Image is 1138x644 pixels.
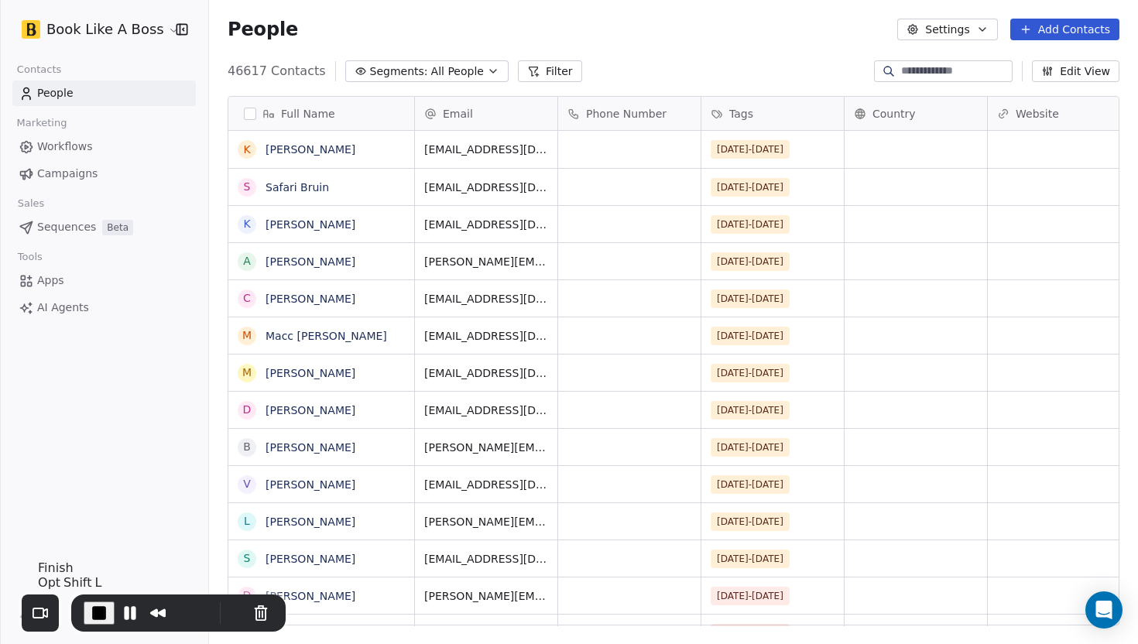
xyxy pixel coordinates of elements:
div: grid [228,131,415,626]
span: 46617 Contacts [228,62,326,80]
span: [EMAIL_ADDRESS][DOMAIN_NAME] [424,180,548,195]
span: [PERSON_NAME][EMAIL_ADDRESS][DOMAIN_NAME] [424,514,548,529]
span: [DATE]-[DATE] [711,512,790,531]
span: People [37,85,74,101]
div: K [243,142,250,158]
button: Filter [518,60,582,82]
span: Segments: [370,63,428,80]
div: D [243,587,252,604]
span: [PERSON_NAME][EMAIL_ADDRESS][DOMAIN_NAME] [424,440,548,455]
div: Email [415,97,557,130]
span: Sales [11,192,51,215]
span: Phone Number [586,106,667,122]
div: K [243,216,250,232]
span: [EMAIL_ADDRESS][DOMAIN_NAME] [424,625,548,641]
a: Workflows [12,134,196,159]
div: Country [845,97,987,130]
a: [PERSON_NAME] [266,590,355,602]
button: Edit View [1032,60,1119,82]
a: [PERSON_NAME] [266,255,355,268]
span: [DATE]-[DATE] [711,475,790,494]
span: [EMAIL_ADDRESS][DOMAIN_NAME] [424,291,548,307]
div: B [243,439,251,455]
div: Open Intercom Messenger [1085,591,1123,629]
span: Beta [102,220,133,235]
a: [PERSON_NAME] [266,478,355,491]
button: Add Contacts [1010,19,1119,40]
span: [DATE]-[DATE] [711,327,790,345]
div: A [243,253,251,269]
span: [EMAIL_ADDRESS][DOMAIN_NAME] [424,142,548,157]
span: Workflows [37,139,93,155]
span: [DATE]-[DATE] [711,140,790,159]
button: Settings [897,19,997,40]
span: Sequences [37,219,96,235]
div: S [244,179,251,195]
span: Full Name [281,106,335,122]
div: Tags [701,97,844,130]
span: [EMAIL_ADDRESS][DOMAIN_NAME] [424,217,548,232]
span: Country [872,106,916,122]
div: M [242,365,252,381]
a: [PERSON_NAME] [266,553,355,565]
div: V [243,476,251,492]
span: [DATE]-[DATE] [711,215,790,234]
span: [DATE]-[DATE] [711,289,790,308]
a: Campaigns [12,161,196,187]
span: Tools [11,245,49,269]
span: [EMAIL_ADDRESS][DOMAIN_NAME] [424,477,548,492]
span: Contacts [10,58,68,81]
a: [PERSON_NAME] [266,516,355,528]
div: Full Name [228,97,414,130]
div: C [243,290,251,307]
a: [PERSON_NAME] [266,293,355,305]
a: [PERSON_NAME] [266,218,355,231]
div: D [243,402,252,418]
a: AI Agents [12,295,196,320]
span: Book Like A Boss [46,19,164,39]
span: [DATE]-[DATE] [711,624,790,642]
div: Phone Number [558,97,701,130]
span: [DATE]-[DATE] [711,401,790,420]
div: S [244,550,251,567]
span: Website [1016,106,1059,122]
a: People [12,80,196,106]
span: [DATE]-[DATE] [711,252,790,271]
span: [DATE]-[DATE] [711,587,790,605]
span: [DATE]-[DATE] [711,178,790,197]
span: People [228,18,298,41]
div: Website [988,97,1130,130]
span: Campaigns [37,166,98,182]
span: [PERSON_NAME][EMAIL_ADDRESS][DOMAIN_NAME] [424,254,548,269]
a: SequencesBeta [12,214,196,240]
div: L [244,513,250,529]
span: [EMAIL_ADDRESS][DOMAIN_NAME] [424,328,548,344]
a: [PERSON_NAME] [266,404,355,416]
span: [PERSON_NAME][EMAIL_ADDRESS][PERSON_NAME][DOMAIN_NAME] [424,588,548,604]
div: M [242,327,252,344]
img: in-Profile_black_on_yellow.jpg [22,20,40,39]
span: AI Agents [37,300,89,316]
a: Safari Bruin [266,181,329,194]
span: Email [443,106,473,122]
a: [PERSON_NAME] [266,441,355,454]
a: [PERSON_NAME] [266,143,355,156]
a: Macc [PERSON_NAME] [266,330,387,342]
a: Apps [12,268,196,293]
button: Book Like A Boss [19,16,165,43]
span: Apps [37,272,64,289]
span: [EMAIL_ADDRESS][DOMAIN_NAME] [424,402,548,418]
span: [DATE]-[DATE] [711,438,790,457]
span: All People [431,63,484,80]
span: Marketing [10,111,74,135]
a: [PERSON_NAME] [266,367,355,379]
span: [EMAIL_ADDRESS][DOMAIN_NAME] [424,365,548,381]
span: [EMAIL_ADDRESS][DOMAIN_NAME] [424,551,548,567]
span: [DATE]-[DATE] [711,364,790,382]
span: [DATE]-[DATE] [711,550,790,568]
span: Tags [729,106,753,122]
